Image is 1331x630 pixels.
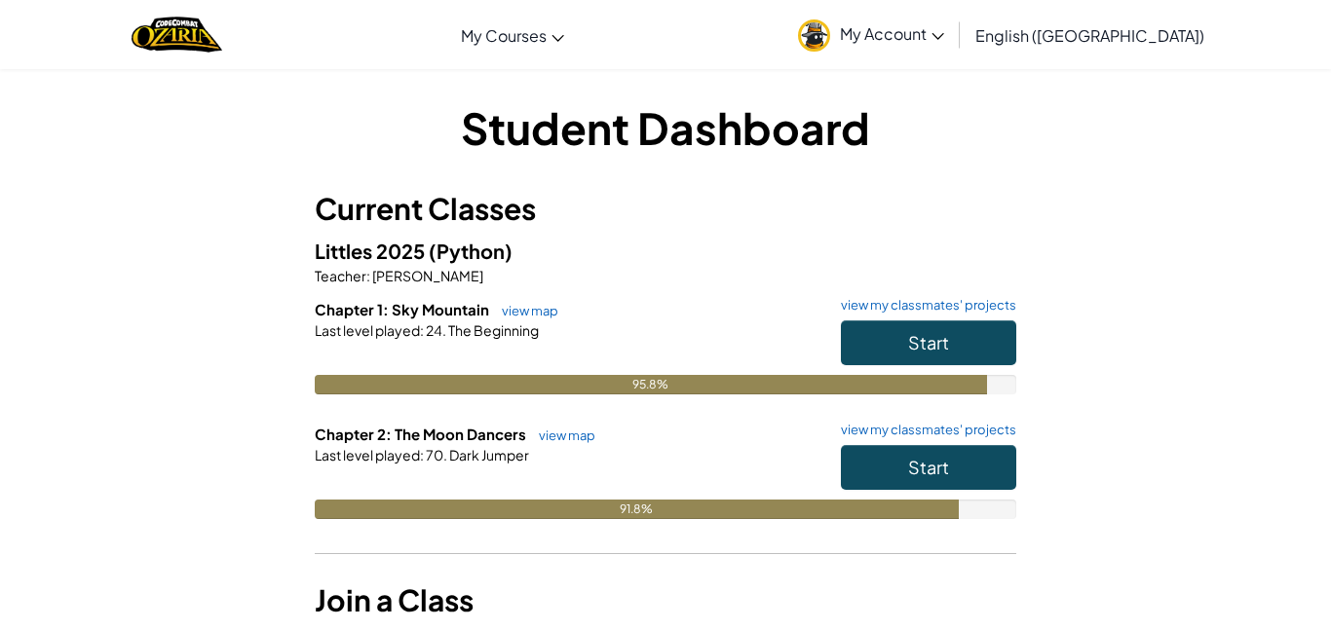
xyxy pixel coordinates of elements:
[315,239,429,263] span: Littles 2025
[492,303,558,318] a: view map
[424,321,446,339] span: 24.
[966,9,1214,61] a: English ([GEOGRAPHIC_DATA])
[315,187,1016,231] h3: Current Classes
[315,500,959,519] div: 91.8%
[315,267,366,284] span: Teacher
[315,97,1016,158] h1: Student Dashboard
[315,375,987,394] div: 95.8%
[446,321,539,339] span: The Beginning
[315,578,1016,622] h3: Join a Class
[831,424,1016,436] a: view my classmates' projects
[451,9,574,61] a: My Courses
[429,239,513,263] span: (Python)
[424,446,447,463] span: 70.
[370,267,483,284] span: [PERSON_NAME]
[840,23,944,44] span: My Account
[420,446,424,463] span: :
[908,456,949,478] span: Start
[132,15,222,55] a: Ozaria by CodeCombat logo
[529,427,595,443] a: view map
[315,321,420,339] span: Last level played
[975,25,1204,46] span: English ([GEOGRAPHIC_DATA])
[315,425,529,443] span: Chapter 2: The Moon Dancers
[315,446,420,463] span: Last level played
[788,4,954,65] a: My Account
[132,15,222,55] img: Home
[908,331,949,353] span: Start
[420,321,424,339] span: :
[315,300,492,318] span: Chapter 1: Sky Mountain
[841,445,1016,490] button: Start
[461,25,547,46] span: My Courses
[447,446,529,463] span: Dark Jumper
[366,267,370,284] span: :
[841,320,1016,365] button: Start
[831,299,1016,312] a: view my classmates' projects
[798,19,830,52] img: avatar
